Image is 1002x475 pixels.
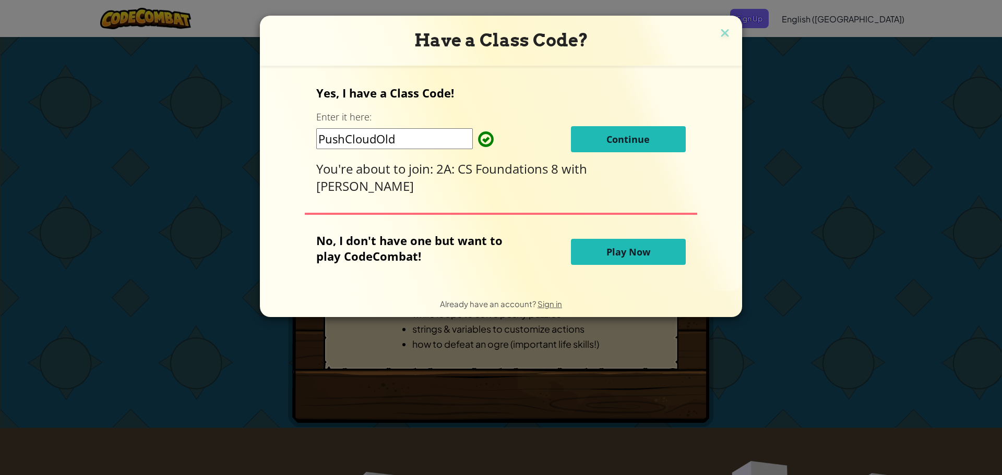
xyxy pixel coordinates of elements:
[316,85,685,101] p: Yes, I have a Class Code!
[436,160,562,177] span: 2A: CS Foundations 8
[440,299,538,309] span: Already have an account?
[718,26,732,42] img: close icon
[562,160,587,177] span: with
[571,126,686,152] button: Continue
[316,177,414,194] span: [PERSON_NAME]
[316,233,518,264] p: No, I don't have one but want to play CodeCombat!
[606,133,650,145] span: Continue
[316,111,372,124] label: Enter it here:
[606,246,650,258] span: Play Now
[571,239,686,265] button: Play Now
[316,160,436,177] span: You're about to join:
[414,30,588,51] span: Have a Class Code?
[538,299,562,309] a: Sign in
